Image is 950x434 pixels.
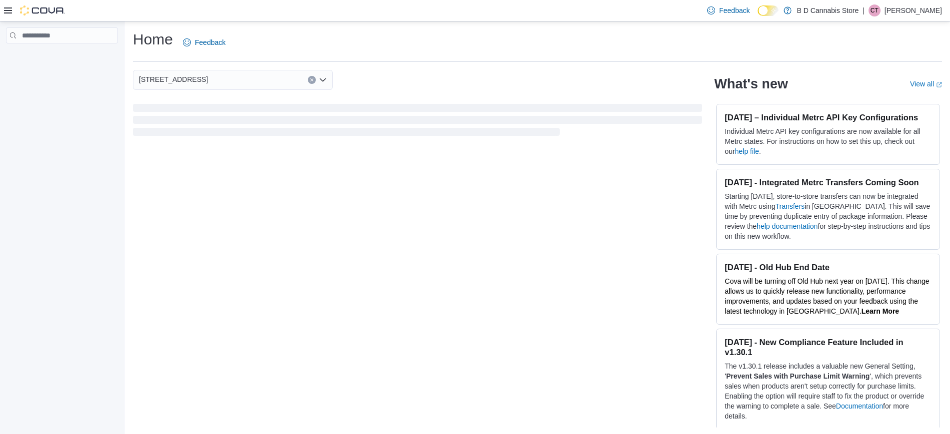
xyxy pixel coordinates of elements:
[885,4,942,16] p: [PERSON_NAME]
[725,361,932,421] p: The v1.30.1 release includes a valuable new General Setting, ' ', which prevents sales when produ...
[836,402,883,410] a: Documentation
[195,37,225,47] span: Feedback
[758,5,779,16] input: Dark Mode
[869,4,881,16] div: Cody Tomlinson
[6,45,118,69] nav: Complex example
[797,4,859,16] p: B D Cannabis Store
[725,126,932,156] p: Individual Metrc API key configurations are now available for all Metrc states. For instructions ...
[936,82,942,88] svg: External link
[757,222,818,230] a: help documentation
[863,4,865,16] p: |
[319,76,327,84] button: Open list of options
[139,73,208,85] span: [STREET_ADDRESS]
[775,202,805,210] a: Transfers
[179,32,229,52] a: Feedback
[725,191,932,241] p: Starting [DATE], store-to-store transfers can now be integrated with Metrc using in [GEOGRAPHIC_D...
[725,177,932,187] h3: [DATE] - Integrated Metrc Transfers Coming Soon
[910,80,942,88] a: View allExternal link
[725,112,932,122] h3: [DATE] – Individual Metrc API Key Configurations
[862,307,899,315] a: Learn More
[133,106,702,138] span: Loading
[726,372,870,380] strong: Prevent Sales with Purchase Limit Warning
[735,147,759,155] a: help file
[719,5,750,15] span: Feedback
[871,4,879,16] span: CT
[133,29,173,49] h1: Home
[714,76,788,92] h2: What's new
[725,277,929,315] span: Cova will be turning off Old Hub next year on [DATE]. This change allows us to quickly release ne...
[725,262,932,272] h3: [DATE] - Old Hub End Date
[703,0,754,20] a: Feedback
[20,5,65,15] img: Cova
[725,337,932,357] h3: [DATE] - New Compliance Feature Included in v1.30.1
[308,76,316,84] button: Clear input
